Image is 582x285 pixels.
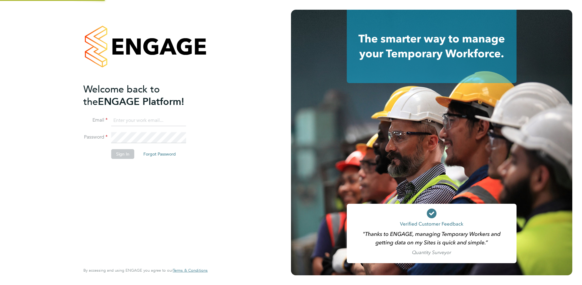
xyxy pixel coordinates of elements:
[83,117,108,123] label: Email
[173,268,208,273] a: Terms & Conditions
[83,268,208,273] span: By accessing and using ENGAGE you agree to our
[83,83,160,108] span: Welcome back to the
[111,149,134,159] button: Sign In
[111,115,186,126] input: Enter your work email...
[139,149,181,159] button: Forgot Password
[83,83,202,108] h2: ENGAGE Platform!
[83,134,108,140] label: Password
